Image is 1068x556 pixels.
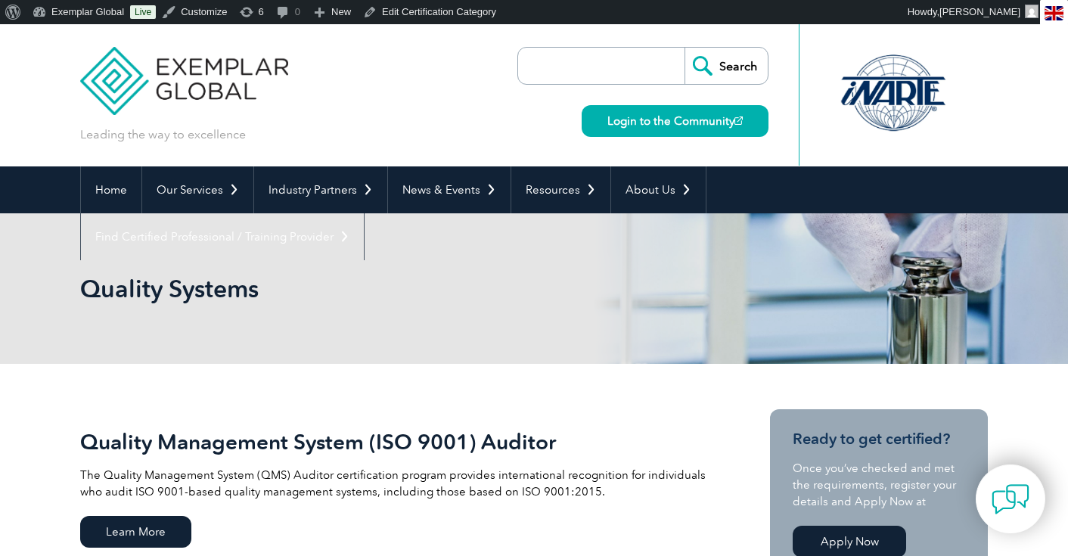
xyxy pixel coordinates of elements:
img: open_square.png [734,116,743,125]
a: News & Events [388,166,511,213]
p: Leading the way to excellence [80,126,246,143]
input: Search [685,48,768,84]
a: Industry Partners [254,166,387,213]
img: contact-chat.png [992,480,1029,518]
a: Login to the Community [582,105,768,137]
p: Once you’ve checked and met the requirements, register your details and Apply Now at [793,460,965,510]
img: en [1045,6,1063,20]
span: [PERSON_NAME] [939,6,1020,17]
a: Resources [511,166,610,213]
h2: Quality Management System (ISO 9001) Auditor [80,430,716,454]
a: Home [81,166,141,213]
p: The Quality Management System (QMS) Auditor certification program provides international recognit... [80,467,716,500]
img: Exemplar Global [80,24,288,115]
h3: Ready to get certified? [793,430,965,449]
a: Our Services [142,166,253,213]
a: Live [130,5,156,19]
a: About Us [611,166,706,213]
h1: Quality Systems [80,274,661,303]
span: Learn More [80,516,191,548]
a: Find Certified Professional / Training Provider [81,213,364,260]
